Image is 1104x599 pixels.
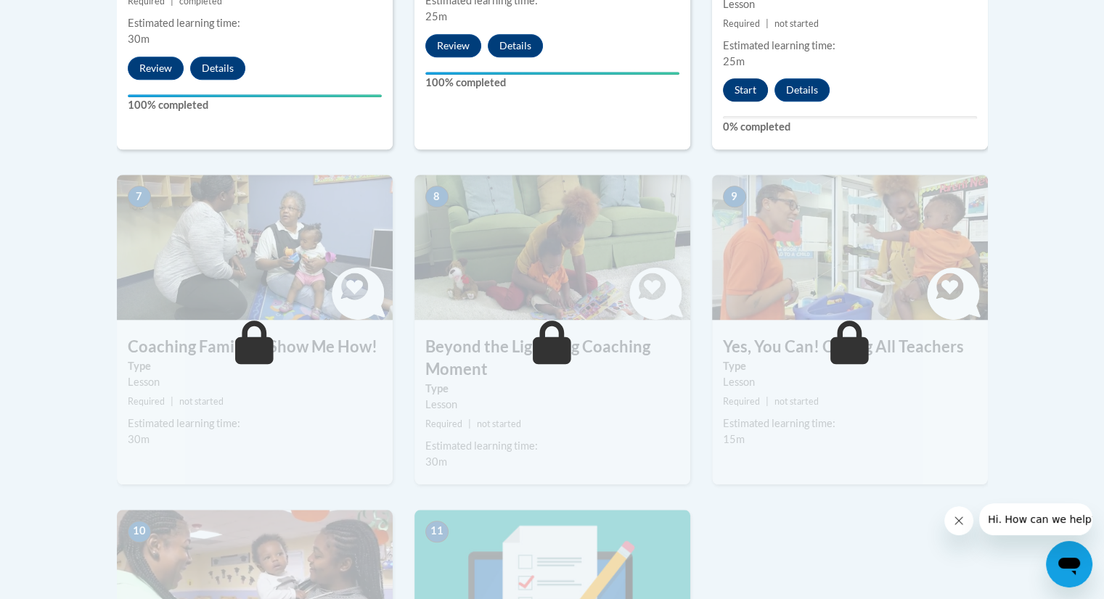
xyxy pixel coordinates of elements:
[414,336,690,381] h3: Beyond the Lightning Coaching Moment
[468,418,471,429] span: |
[128,33,150,45] span: 30m
[723,18,760,29] span: Required
[488,34,543,57] button: Details
[723,78,768,102] button: Start
[723,416,977,431] div: Estimated learning time:
[9,10,118,22] span: Hi. How can we help?
[712,336,988,358] h3: Yes, You Can! Calling All Teachers
[128,57,184,80] button: Review
[425,455,447,468] span: 30m
[425,418,462,429] span: Required
[179,396,224,407] span: not started
[1046,541,1092,587] iframe: Button to launch messaging window
[128,416,382,431] div: Estimated learning time:
[128,433,150,445] span: 30m
[723,433,745,445] span: 15m
[414,175,690,320] img: Course Image
[723,55,745,67] span: 25m
[425,381,679,397] label: Type
[128,374,382,390] div: Lesson
[723,119,977,135] label: 0% completed
[117,336,393,358] h3: Coaching Families? Show Me How!
[766,396,769,407] span: |
[766,18,769,29] span: |
[425,397,679,413] div: Lesson
[723,38,977,54] div: Estimated learning time:
[425,186,449,207] span: 8
[128,94,382,97] div: Your progress
[128,15,382,31] div: Estimated learning time:
[723,358,977,374] label: Type
[723,374,977,390] div: Lesson
[979,503,1092,535] iframe: Message from company
[425,438,679,454] div: Estimated learning time:
[117,175,393,320] img: Course Image
[712,175,988,320] img: Course Image
[425,521,449,542] span: 11
[128,396,165,407] span: Required
[190,57,245,80] button: Details
[774,396,819,407] span: not started
[477,418,521,429] span: not started
[171,396,173,407] span: |
[128,186,151,207] span: 7
[425,34,481,57] button: Review
[128,97,382,113] label: 100% completed
[425,10,447,22] span: 25m
[774,78,830,102] button: Details
[723,186,746,207] span: 9
[723,396,760,407] span: Required
[425,75,679,91] label: 100% completed
[944,506,973,535] iframe: Close message
[128,521,151,542] span: 10
[425,72,679,75] div: Your progress
[774,18,819,29] span: not started
[128,358,382,374] label: Type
